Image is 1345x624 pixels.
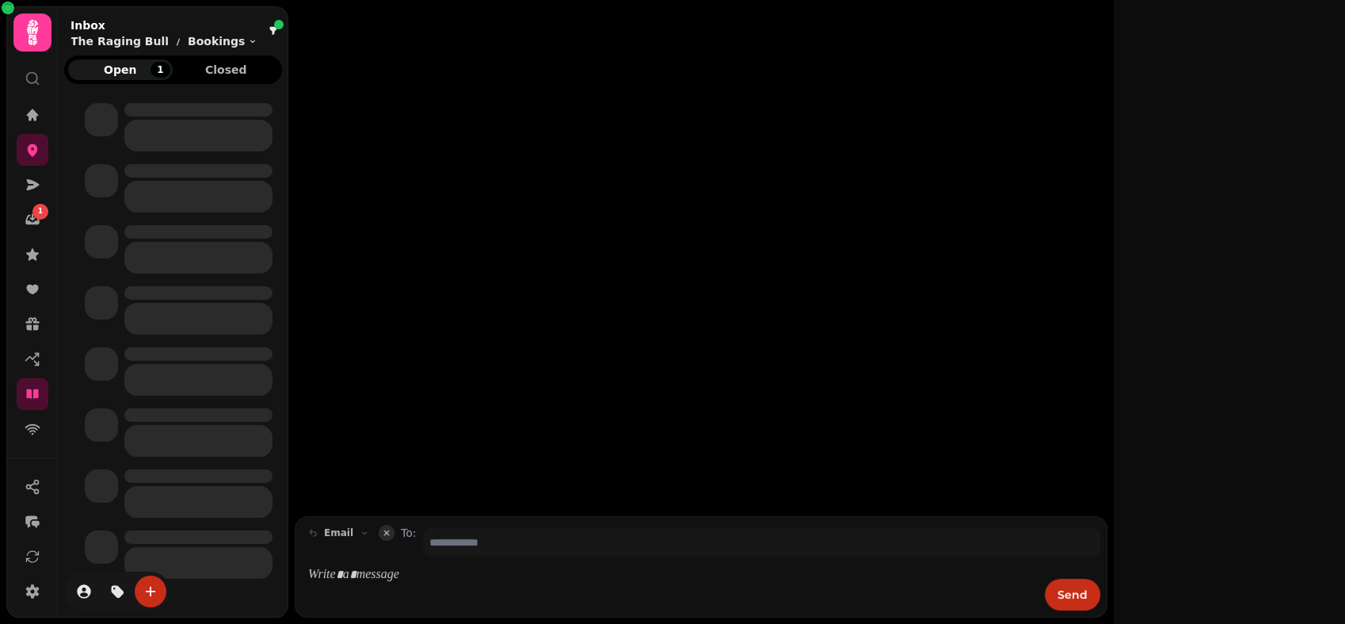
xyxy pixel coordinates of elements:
p: The Raging Bull [70,33,169,49]
span: Closed [187,64,266,75]
div: 1 [150,61,170,78]
span: Send [1057,589,1088,600]
button: Open1 [68,59,173,80]
span: Open [81,64,160,75]
a: 1 [17,204,48,235]
nav: breadcrumb [70,33,257,49]
span: 1 [38,206,43,217]
button: Bookings [188,33,257,49]
button: create-convo [135,576,166,607]
button: tag-thread [101,576,133,607]
button: collapse [379,525,394,541]
button: Send [1045,579,1100,611]
button: Closed [174,59,279,80]
label: To: [401,525,416,557]
h2: Inbox [70,17,257,33]
button: filter [264,21,283,40]
button: email [302,523,375,542]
